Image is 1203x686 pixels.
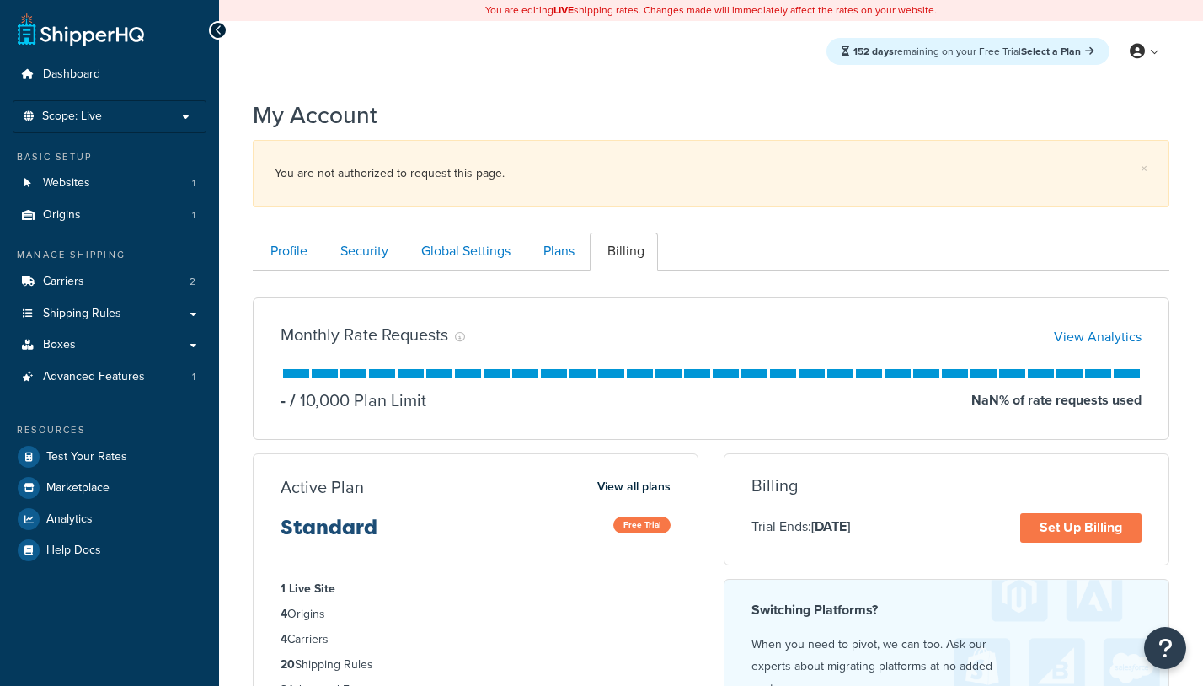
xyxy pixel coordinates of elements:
strong: [DATE] [811,517,850,536]
li: Websites [13,168,206,199]
h1: My Account [253,99,377,131]
div: You are not authorized to request this page. [275,162,1147,185]
a: Set Up Billing [1020,513,1142,543]
li: Origins [281,605,671,624]
p: - [281,389,286,412]
a: Advanced Features 1 [13,362,206,393]
span: / [290,388,296,413]
span: Scope: Live [42,110,102,124]
h3: Monthly Rate Requests [281,325,448,344]
a: Shipping Rules [13,298,206,330]
span: 1 [192,370,195,384]
a: Plans [526,233,588,271]
strong: 152 days [853,44,894,59]
a: Billing [590,233,658,271]
a: Origins 1 [13,200,206,231]
div: Basic Setup [13,150,206,164]
a: Boxes [13,330,206,361]
span: Marketplace [46,481,110,496]
p: 10,000 Plan Limit [286,389,426,412]
strong: 20 [281,656,295,673]
div: Resources [13,423,206,437]
span: Shipping Rules [43,307,121,321]
span: Free Trial [613,517,671,533]
span: Origins [43,208,81,222]
strong: 4 [281,605,287,623]
h3: Standard [281,517,377,552]
strong: 1 Live Site [281,580,335,598]
a: View Analytics [1054,327,1142,346]
span: Advanced Features [43,370,145,384]
b: LIVE [553,3,574,18]
button: Open Resource Center [1144,627,1186,669]
li: Advanced Features [13,362,206,393]
a: Websites 1 [13,168,206,199]
span: Help Docs [46,544,101,558]
a: Marketplace [13,473,206,503]
h4: Switching Platforms? [751,600,1142,620]
a: Global Settings [404,233,524,271]
span: 1 [192,176,195,190]
p: Trial Ends: [751,516,850,538]
li: Carriers [281,630,671,649]
a: Test Your Rates [13,442,206,472]
a: Analytics [13,504,206,534]
a: Security [323,233,402,271]
div: remaining on your Free Trial [826,38,1109,65]
a: Carriers 2 [13,266,206,297]
a: Select a Plan [1021,44,1094,59]
span: Test Your Rates [46,450,127,464]
a: Profile [253,233,321,271]
span: Boxes [43,338,76,352]
li: Shipping Rules [281,656,671,674]
span: 1 [192,208,195,222]
span: Analytics [46,512,93,527]
a: View all plans [597,476,671,498]
a: Help Docs [13,535,206,565]
span: 2 [190,275,195,289]
span: Websites [43,176,90,190]
a: Dashboard [13,59,206,90]
a: ShipperHQ Home [18,13,144,46]
li: Origins [13,200,206,231]
span: Carriers [43,275,84,289]
strong: 4 [281,630,287,648]
li: Carriers [13,266,206,297]
div: Manage Shipping [13,248,206,262]
span: Dashboard [43,67,100,82]
p: NaN % of rate requests used [971,389,1142,412]
h3: Active Plan [281,478,364,496]
a: × [1141,162,1147,175]
h3: Billing [751,476,798,495]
